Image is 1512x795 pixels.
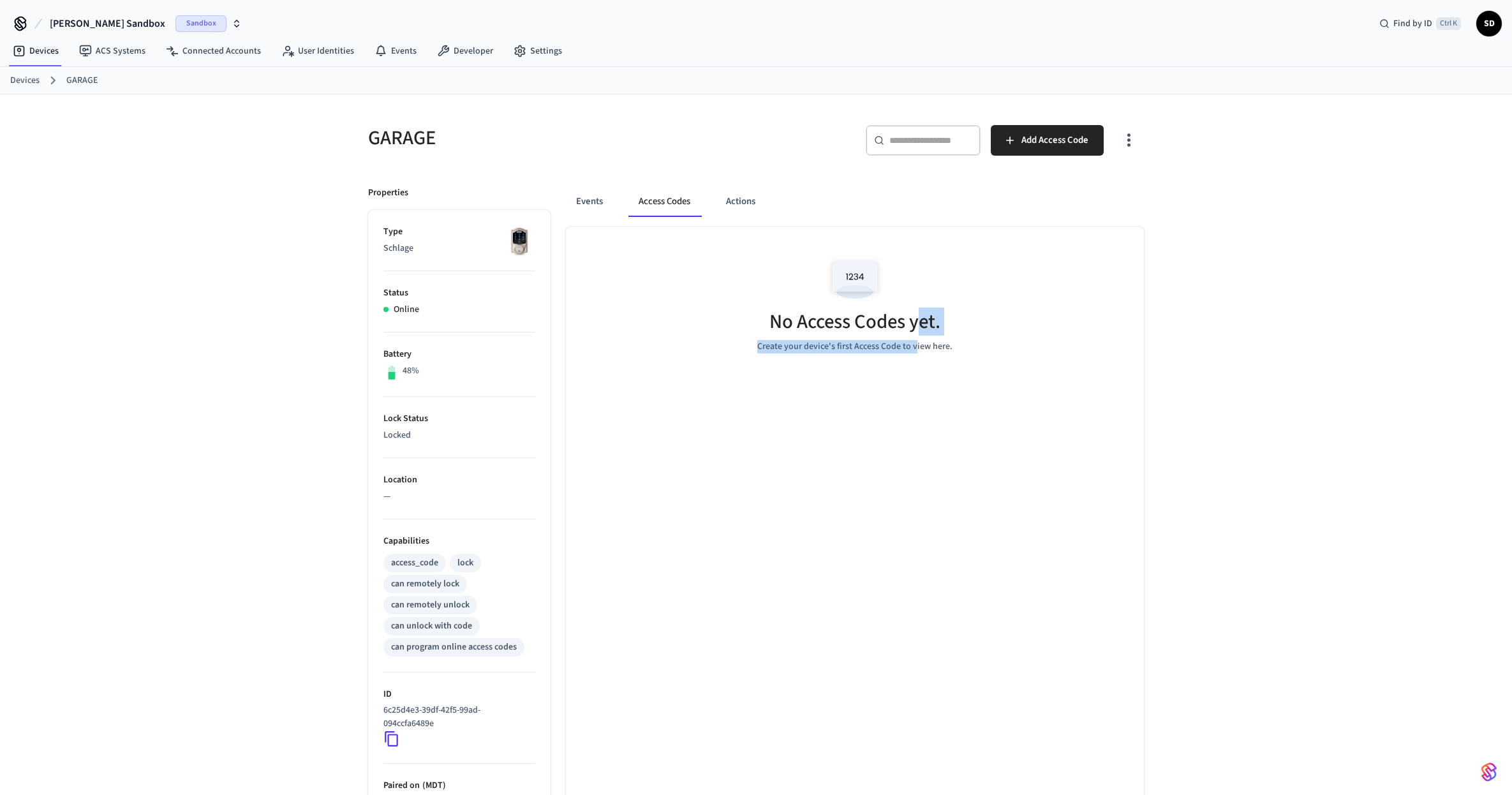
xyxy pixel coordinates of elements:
[716,186,766,217] button: Actions
[1476,11,1502,36] button: SD
[383,225,535,239] p: Type
[391,577,459,591] div: can remotely lock
[628,186,700,217] button: Access Codes
[66,74,98,87] a: GARAGE
[1478,12,1501,35] span: SD
[757,340,952,353] p: Create your device's first Access Code to view here.
[50,16,165,31] span: [PERSON_NAME] Sandbox
[383,473,535,487] p: Location
[391,556,438,570] div: access_code
[394,303,419,316] p: Online
[1021,132,1088,149] span: Add Access Code
[420,779,446,792] span: ( MDT )
[503,225,535,257] img: Schlage Sense Smart Deadbolt with Camelot Trim, Front
[368,125,748,151] h5: GARAGE
[156,40,271,63] a: Connected Accounts
[383,412,535,426] p: Lock Status
[403,364,419,378] p: 48%
[69,40,156,63] a: ACS Systems
[3,40,69,63] a: Devices
[383,704,530,731] p: 6c25d4e3-39df-42f5-99ad-094ccfa6489e
[1393,17,1432,30] span: Find by ID
[391,620,472,633] div: can unlock with code
[826,253,884,307] img: Access Codes Empty State
[1369,12,1471,35] div: Find by IDCtrl K
[364,40,427,63] a: Events
[1481,762,1497,782] img: SeamLogoGradient.69752ec5.svg
[383,286,535,300] p: Status
[566,186,613,217] button: Events
[427,40,503,63] a: Developer
[271,40,364,63] a: User Identities
[457,556,473,570] div: lock
[383,490,535,503] p: —
[383,535,535,548] p: Capabilities
[991,125,1104,156] button: Add Access Code
[368,186,408,200] p: Properties
[10,74,40,87] a: Devices
[391,641,517,654] div: can program online access codes
[566,186,1144,217] div: ant example
[769,309,940,335] h5: No Access Codes yet.
[503,40,572,63] a: Settings
[383,429,535,442] p: Locked
[1436,17,1461,30] span: Ctrl K
[391,598,470,612] div: can remotely unlock
[175,15,226,32] span: Sandbox
[383,688,535,701] p: ID
[383,242,535,255] p: Schlage
[383,779,535,792] p: Paired on
[383,348,535,361] p: Battery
